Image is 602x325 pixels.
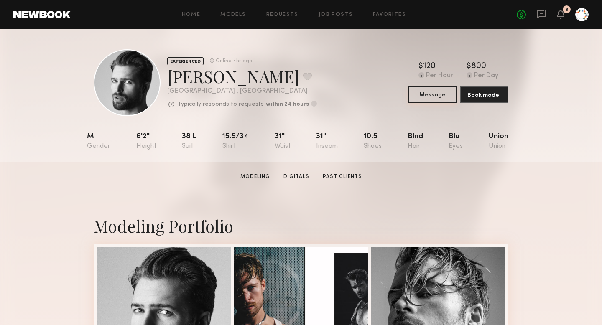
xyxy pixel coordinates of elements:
[426,72,453,80] div: Per Hour
[182,12,201,18] a: Home
[266,102,309,107] b: within 24 hours
[87,133,110,150] div: M
[216,58,252,64] div: Online 4hr ago
[408,86,457,103] button: Message
[220,12,246,18] a: Models
[319,173,365,180] a: Past Clients
[167,57,204,65] div: EXPERIENCED
[222,133,249,150] div: 15.5/34
[418,62,423,71] div: $
[408,133,423,150] div: Blnd
[167,65,317,87] div: [PERSON_NAME]
[364,133,382,150] div: 10.5
[266,12,298,18] a: Requests
[471,62,486,71] div: 800
[449,133,463,150] div: Blu
[136,133,156,150] div: 6'2"
[489,133,508,150] div: Union
[373,12,406,18] a: Favorites
[94,215,508,237] div: Modeling Portfolio
[467,62,471,71] div: $
[275,133,291,150] div: 31"
[178,102,264,107] p: Typically responds to requests
[280,173,313,180] a: Digitals
[474,72,498,80] div: Per Day
[316,133,338,150] div: 31"
[566,8,568,12] div: 3
[182,133,196,150] div: 38 l
[423,62,436,71] div: 120
[167,88,317,95] div: [GEOGRAPHIC_DATA] , [GEOGRAPHIC_DATA]
[460,86,508,103] button: Book model
[237,173,273,180] a: Modeling
[319,12,353,18] a: Job Posts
